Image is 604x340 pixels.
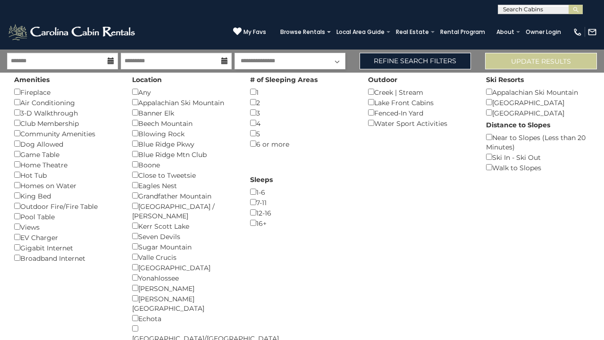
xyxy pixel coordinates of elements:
div: Broadband Internet [14,253,118,263]
img: mail-regular-white.png [587,27,597,37]
label: Ski Resorts [486,75,524,84]
div: Game Table [14,149,118,159]
div: Ski In - Ski Out [486,152,590,162]
div: Yonahlossee [132,273,236,283]
div: 4 [250,118,354,128]
div: Any [132,87,236,97]
div: Fenced-In Yard [368,108,472,118]
div: Community Amenities [14,128,118,139]
a: Refine Search Filters [360,53,471,69]
img: phone-regular-white.png [573,27,582,37]
label: # of Sleeping Areas [250,75,318,84]
div: Echota [132,313,236,323]
div: Sugar Mountain [132,241,236,252]
div: Lake Front Cabins [368,97,472,108]
div: Close to Tweetsie [132,170,236,180]
div: Kerr Scott Lake [132,221,236,231]
a: My Favs [233,27,266,37]
div: Blue Ridge Mtn Club [132,149,236,159]
div: 5 [250,128,354,139]
div: 1 [250,87,354,97]
div: 2 [250,97,354,108]
button: Update Results [485,53,597,69]
div: Near to Slopes (Less than 20 Minutes) [486,132,590,152]
div: 3 [250,108,354,118]
a: About [492,25,519,39]
div: 6 or more [250,139,354,149]
a: Rental Program [436,25,490,39]
div: Blue Ridge Pkwy [132,139,236,149]
div: Grandfather Mountain [132,191,236,201]
span: My Favs [243,28,266,36]
div: EV Charger [14,232,118,242]
div: Creek | Stream [368,87,472,97]
div: Hot Tub [14,170,118,180]
div: [GEOGRAPHIC_DATA] [486,108,590,118]
div: [PERSON_NAME] [132,283,236,293]
div: 16+ [250,218,354,228]
div: Pool Table [14,211,118,222]
div: Blowing Rock [132,128,236,139]
div: Air Conditioning [14,97,118,108]
div: King Bed [14,191,118,201]
label: Outdoor [368,75,397,84]
div: Club Membership [14,118,118,128]
div: Water Sport Activities [368,118,472,128]
label: Distance to Slopes [486,120,550,130]
div: Gigabit Internet [14,242,118,253]
div: Outdoor Fire/Fire Table [14,201,118,211]
div: 1-6 [250,187,354,197]
div: [GEOGRAPHIC_DATA] [132,262,236,273]
div: Walk to Slopes [486,162,590,173]
div: Banner Elk [132,108,236,118]
div: [GEOGRAPHIC_DATA] / [PERSON_NAME] [132,201,236,221]
div: Beech Mountain [132,118,236,128]
div: Eagles Nest [132,180,236,191]
div: Appalachian Ski Mountain [132,97,236,108]
div: Home Theatre [14,159,118,170]
div: [PERSON_NAME][GEOGRAPHIC_DATA] [132,293,236,313]
a: Browse Rentals [276,25,330,39]
div: 12-16 [250,207,354,218]
div: Homes on Water [14,180,118,191]
div: Views [14,222,118,232]
div: Fireplace [14,87,118,97]
img: White-1-2.png [7,23,138,41]
div: Seven Devils [132,231,236,241]
label: Amenities [14,75,50,84]
div: Boone [132,159,236,170]
div: Valle Crucis [132,252,236,262]
label: Sleeps [250,175,273,184]
a: Local Area Guide [332,25,389,39]
div: [GEOGRAPHIC_DATA] [486,97,590,108]
div: Dog Allowed [14,139,118,149]
a: Owner Login [521,25,566,39]
div: 3-D Walkthrough [14,108,118,118]
div: Appalachian Ski Mountain [486,87,590,97]
a: Real Estate [391,25,434,39]
div: 7-11 [250,197,354,207]
label: Location [132,75,162,84]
